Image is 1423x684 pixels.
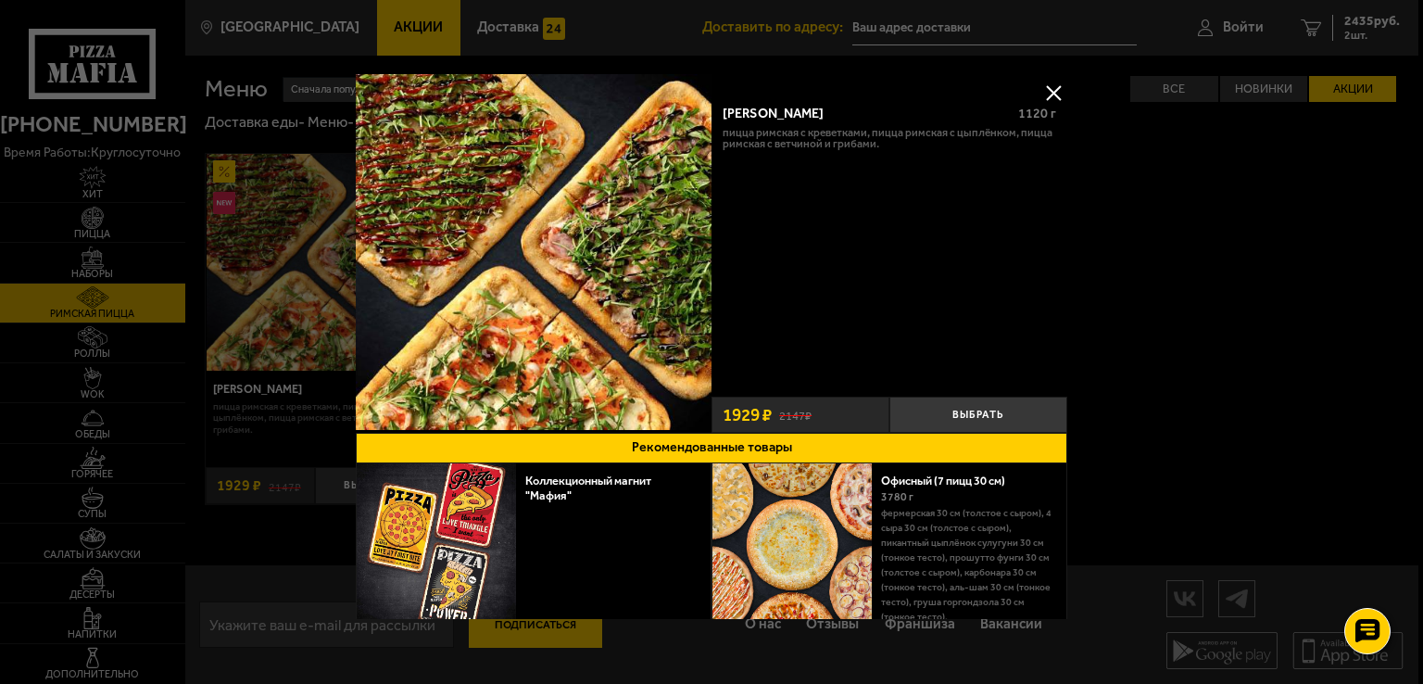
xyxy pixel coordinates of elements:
[723,406,772,424] span: 1929 ₽
[356,433,1067,463] button: Рекомендованные товары
[356,74,711,430] img: Мама Миа
[881,490,913,503] span: 3780 г
[525,474,651,502] a: Коллекционный магнит "Мафия"
[356,74,711,433] a: Мама Миа
[881,474,1020,488] a: Офисный (7 пицц 30 см)
[1018,106,1056,121] span: 1120 г
[889,397,1067,433] button: Выбрать
[723,127,1056,151] p: Пицца Римская с креветками, Пицца Римская с цыплёнком, Пицца Римская с ветчиной и грибами.
[779,407,812,423] s: 2147 ₽
[881,506,1052,625] p: Фермерская 30 см (толстое с сыром), 4 сыра 30 см (толстое с сыром), Пикантный цыплёнок сулугуни 3...
[723,106,1004,121] div: [PERSON_NAME]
